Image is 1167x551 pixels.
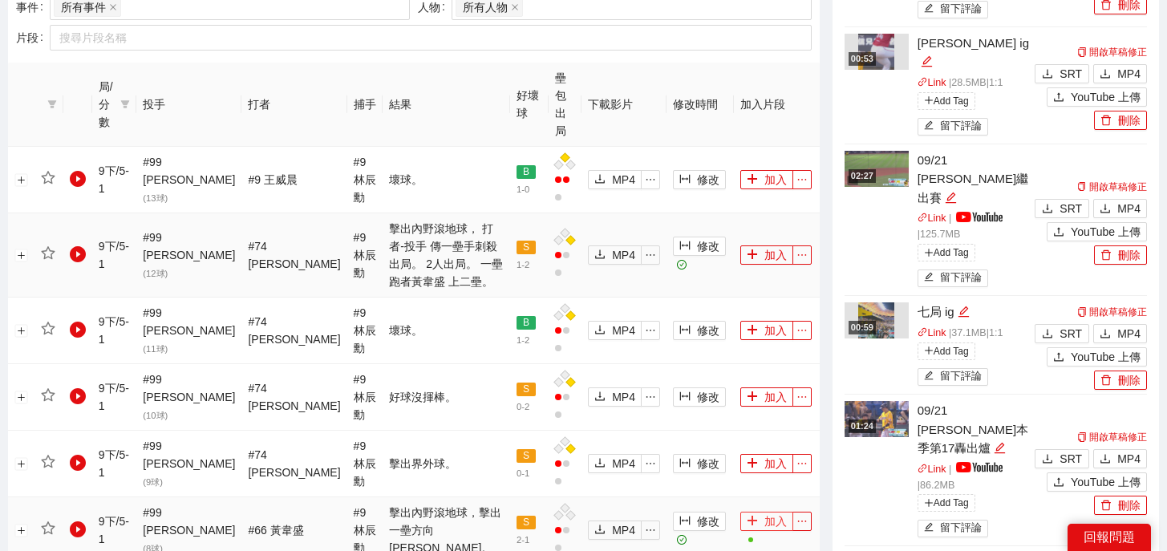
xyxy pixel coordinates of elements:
div: 編輯 [994,439,1006,458]
td: 擊出內野滾地球， 打者-投手 傳一壘手刺殺出局。 2人出局。 一壘跑者黃韋盛 上二壘。 [383,213,510,298]
button: edit留下評論 [918,520,989,537]
span: 修改 [697,513,719,530]
span: ( 11 球) [143,344,168,354]
div: 編輯 [945,188,957,208]
span: download [594,173,606,186]
span: link [918,77,928,87]
span: # 9 林辰勳 [354,373,376,421]
div: 00:53 [849,52,876,66]
span: # 99 [PERSON_NAME] [143,231,235,279]
span: # 9 林辰勳 [354,440,376,488]
span: copy [1077,182,1087,192]
span: filter [120,99,130,109]
span: S [517,241,536,255]
th: 修改時間 [667,63,734,147]
button: edit留下評論 [918,118,989,136]
span: ellipsis [793,174,811,185]
span: delete [1100,500,1112,513]
span: # 74 [PERSON_NAME] [248,315,340,346]
span: YouTube 上傳 [1071,348,1141,366]
span: ellipsis [793,249,811,261]
button: edit留下評論 [918,368,989,386]
button: downloadMP4 [1093,64,1147,83]
p: | | 86.2 MB [918,462,1031,494]
button: ellipsis [641,454,660,473]
span: copy [1077,432,1087,442]
a: linkLink [918,327,946,338]
span: # 9 林辰勳 [354,156,376,204]
button: downloadMP4 [1093,324,1147,343]
img: be154914-cd17-4103-b93d-a1e6a7e78bdb.jpg [858,34,894,70]
span: star [41,455,55,469]
span: plus [747,391,758,403]
button: plus加入 [740,512,793,531]
button: plus加入 [740,170,793,189]
span: close [511,3,519,11]
button: ellipsis [792,321,812,340]
div: 02:27 [849,169,876,183]
p: | | 125.7 MB [918,211,1031,243]
div: 01:24 [849,419,876,433]
span: plus [747,457,758,470]
span: B [517,316,536,330]
th: 打者 [241,63,346,147]
span: star [41,521,55,536]
span: column-width [679,391,691,403]
span: upload [1053,476,1064,489]
span: Add Tag [918,92,975,110]
span: # 99 [PERSON_NAME] [143,156,235,204]
span: ellipsis [793,391,811,403]
span: plus [924,498,934,508]
button: downloadMP4 [1093,449,1147,468]
span: ellipsis [793,516,811,527]
span: MP4 [1117,200,1141,217]
span: upload [1053,351,1064,364]
p: | 28.5 MB | 1:1 [918,75,1031,91]
span: close [109,3,117,11]
span: download [1042,453,1053,466]
span: ( 12 球) [143,269,168,278]
button: 展開行 [15,458,28,471]
th: 下載影片 [581,63,667,147]
button: ellipsis [792,245,812,265]
span: download [1100,328,1111,341]
span: download [1042,68,1053,81]
div: 編輯 [921,52,933,71]
button: 展開行 [15,325,28,338]
img: 48afe2b3-ffaa-48ea-a905-27364b642f35.jpg [845,401,909,437]
td: 擊出界外球。 [383,431,510,497]
button: uploadYouTube 上傳 [1047,347,1147,367]
button: downloadSRT [1035,64,1089,83]
span: MP4 [612,246,635,264]
span: download [594,249,606,261]
span: column-width [679,457,691,470]
th: 壘包出局 [549,63,581,147]
button: downloadMP4 [588,245,642,265]
span: # 74 [PERSON_NAME] [248,448,340,479]
img: 0971d590-503c-4f16-b980-9997462b7478.jpg [845,151,909,187]
span: 修改 [697,455,719,472]
span: copy [1077,47,1087,57]
span: column-width [679,324,691,337]
span: 9 下 / 5 - 1 [99,164,129,195]
button: downloadMP4 [588,321,642,340]
span: download [594,324,606,337]
span: delete [1100,249,1112,262]
span: 9 下 / 5 - 1 [99,448,129,479]
th: 好壞球 [510,63,549,147]
span: star [41,322,55,336]
th: 結果 [383,63,510,147]
button: edit留下評論 [918,269,989,287]
button: downloadMP4 [588,170,642,189]
span: column-width [679,515,691,528]
a: linkLink [918,213,946,224]
span: # 99 [PERSON_NAME] [143,440,235,488]
span: play-circle [70,455,86,471]
span: SRT [1060,65,1082,83]
p: | 37.1 MB | 1:1 [918,326,1031,342]
span: edit [924,522,934,534]
span: MP4 [612,388,635,406]
span: MP4 [1117,450,1141,468]
td: 壞球。 [383,147,510,213]
a: 開啟草稿修正 [1077,181,1147,192]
